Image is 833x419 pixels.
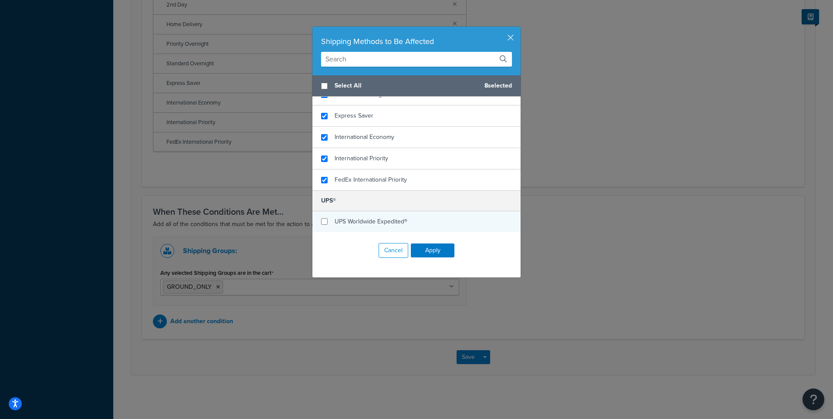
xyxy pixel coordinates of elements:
span: International Economy [335,132,394,142]
button: Cancel [379,243,408,258]
button: Apply [411,243,454,257]
span: Select All [335,80,477,92]
span: International Priority [335,154,388,163]
span: Express Saver [335,111,373,120]
div: 8 selected [312,75,521,97]
h5: UPS® [312,190,521,211]
span: UPS Worldwide Expedited® [335,217,407,226]
input: Search [321,52,512,67]
div: Shipping Methods to Be Affected [321,35,512,47]
span: FedEx International Priority [335,175,407,184]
